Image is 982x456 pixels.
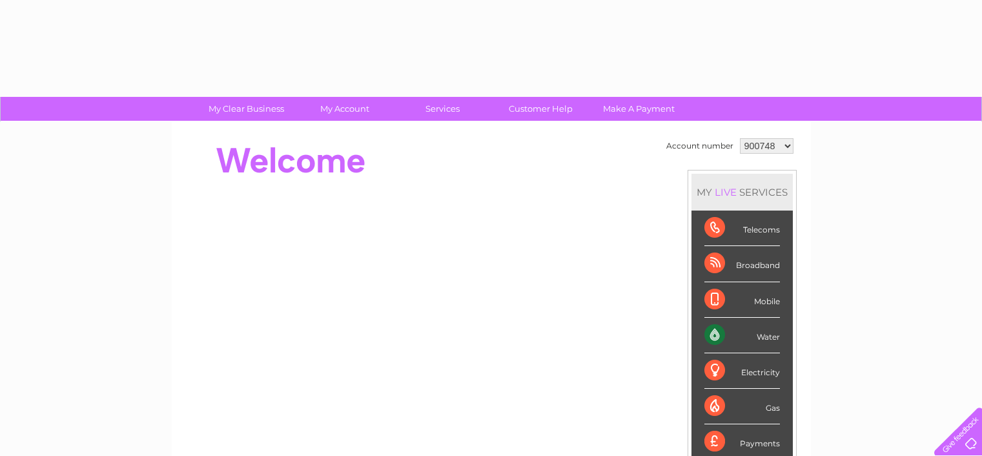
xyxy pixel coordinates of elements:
div: Gas [704,389,780,424]
div: Electricity [704,353,780,389]
td: Account number [663,135,737,157]
a: Services [389,97,496,121]
div: Broadband [704,246,780,282]
div: Water [704,318,780,353]
div: Mobile [704,282,780,318]
div: LIVE [712,186,739,198]
div: Telecoms [704,211,780,246]
a: My Account [291,97,398,121]
a: My Clear Business [193,97,300,121]
div: MY SERVICES [691,174,793,211]
a: Customer Help [487,97,594,121]
a: Make A Payment [586,97,692,121]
